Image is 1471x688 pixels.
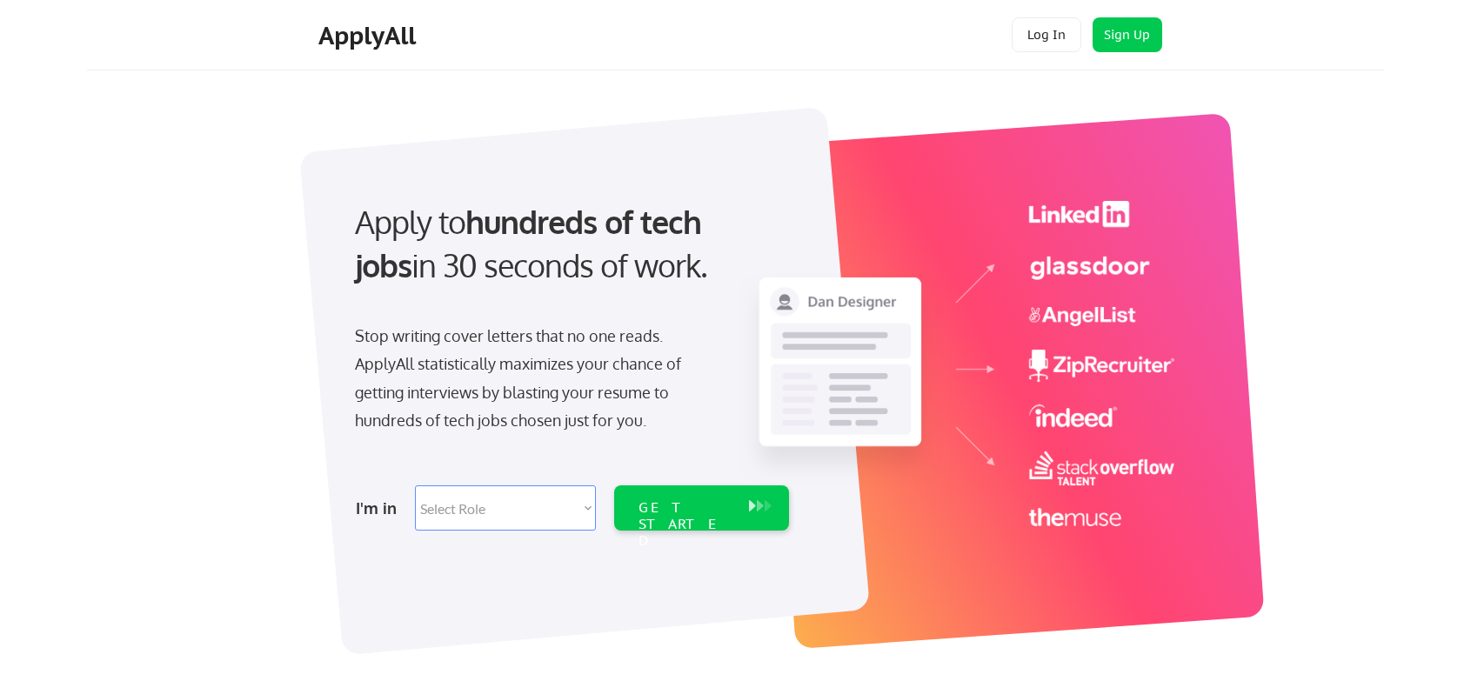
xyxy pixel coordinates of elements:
strong: hundreds of tech jobs [355,202,709,284]
button: Sign Up [1093,17,1162,52]
div: ApplyAll [318,21,421,50]
div: I'm in [356,494,405,522]
div: Apply to in 30 seconds of work. [355,200,782,288]
div: GET STARTED [639,499,732,550]
div: Stop writing cover letters that no one reads. ApplyAll statistically maximizes your chance of get... [355,322,712,435]
button: Log In [1012,17,1081,52]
